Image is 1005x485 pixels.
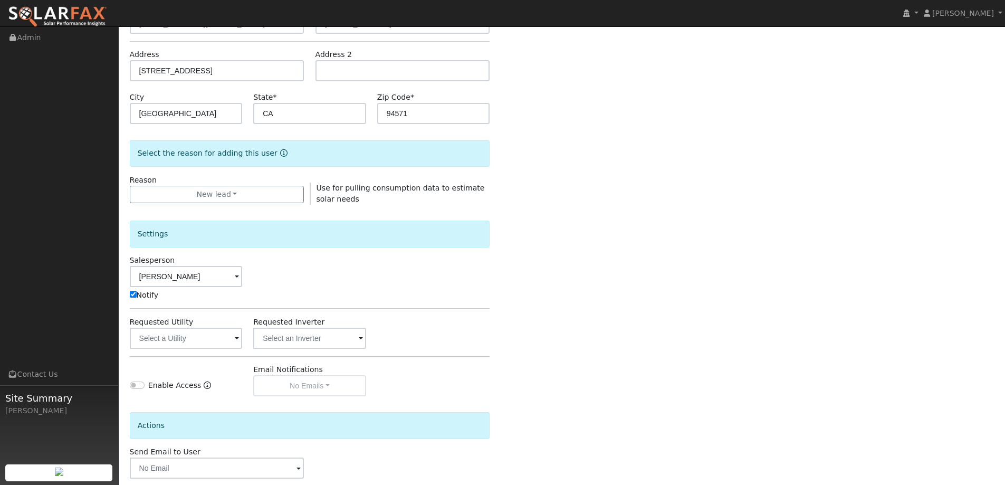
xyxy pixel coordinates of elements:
button: New lead [130,186,304,204]
input: Select a User [130,266,243,287]
img: retrieve [55,468,63,476]
label: Requested Utility [130,317,194,328]
span: Required [273,93,276,101]
input: Select an Inverter [253,328,366,349]
input: Select a Utility [130,328,243,349]
input: Notify [130,291,137,298]
img: SolarFax [8,6,107,28]
div: Select the reason for adding this user [130,140,490,167]
label: Reason [130,175,157,186]
label: City [130,92,145,103]
a: Reason for new user [277,149,288,157]
label: Email Notifications [253,364,323,375]
label: Notify [130,290,159,301]
label: Salesperson [130,255,175,266]
span: [PERSON_NAME] [932,9,994,17]
div: Settings [130,221,490,248]
span: Required [410,93,414,101]
label: Address 2 [315,49,352,60]
a: Enable Access [204,380,211,396]
input: No Email [130,458,304,479]
div: Actions [130,412,490,439]
label: Requested Inverter [253,317,324,328]
label: Send Email to User [130,446,200,458]
span: Site Summary [5,391,113,405]
label: Enable Access [148,380,202,391]
div: [PERSON_NAME] [5,405,113,416]
span: Use for pulling consumption data to estimate solar needs [317,184,485,203]
label: Address [130,49,159,60]
label: Zip Code [377,92,414,103]
label: State [253,92,276,103]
